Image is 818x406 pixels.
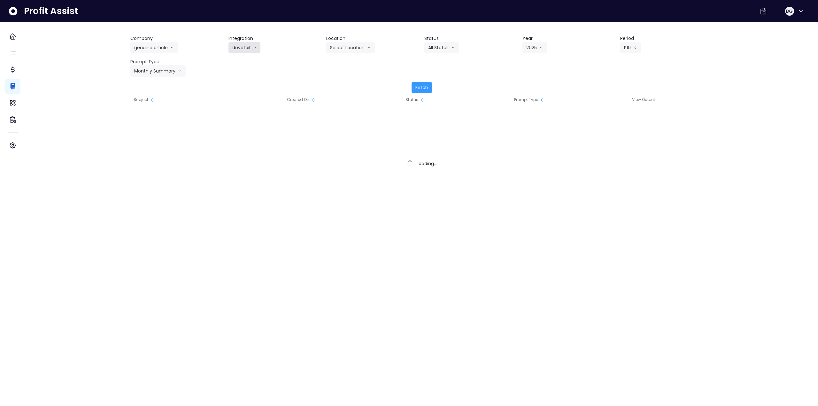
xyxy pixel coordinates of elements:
svg: sort [540,97,545,103]
svg: sort [150,97,155,103]
button: Select Locationarrow down line [326,42,375,53]
svg: arrow left line [633,44,637,51]
header: Period [620,35,713,42]
span: Loading... [417,160,437,167]
svg: arrow down line [451,44,455,51]
header: Status [424,35,517,42]
svg: sort [420,97,425,103]
button: genuine articlearrow down line [130,42,178,53]
svg: arrow down line [539,44,543,51]
header: Prompt Type [130,58,223,65]
span: Profit Assist [24,5,78,17]
div: View Output [586,93,700,106]
header: Year [522,35,615,42]
div: Subject [130,93,244,106]
div: Status [359,93,473,106]
svg: arrow down line [253,44,257,51]
button: dovetailarrow down line [228,42,260,53]
svg: arrow down line [170,44,174,51]
span: BG [786,8,793,14]
svg: sort [311,97,316,103]
svg: arrow down line [367,44,371,51]
div: Created On [244,93,359,106]
button: 2025arrow down line [522,42,547,53]
svg: arrow down line [178,68,182,74]
button: P10arrow left line [620,42,641,53]
header: Location [326,35,419,42]
div: Prompt Type [472,93,586,106]
button: Fetch [412,82,432,93]
button: Monthly Summaryarrow down line [130,65,186,77]
header: Integration [228,35,321,42]
button: All Statusarrow down line [424,42,459,53]
header: Company [130,35,223,42]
